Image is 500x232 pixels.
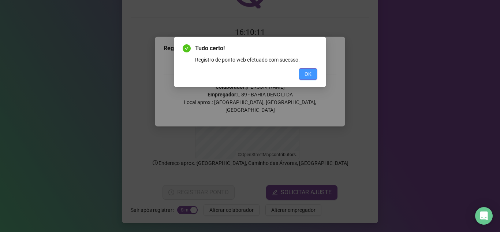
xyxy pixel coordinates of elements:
[475,207,493,225] div: Open Intercom Messenger
[305,70,311,78] span: OK
[299,68,317,80] button: OK
[183,44,191,52] span: check-circle
[195,44,317,53] span: Tudo certo!
[195,56,317,64] div: Registro de ponto web efetuado com sucesso.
